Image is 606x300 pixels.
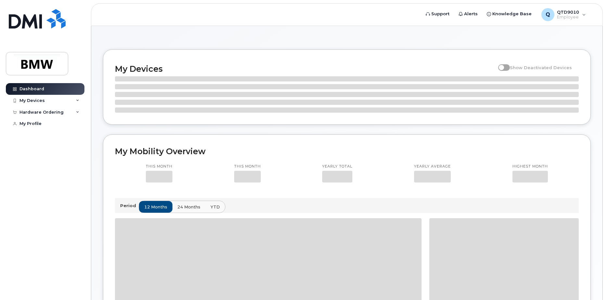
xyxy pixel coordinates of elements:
[414,164,451,169] p: Yearly average
[322,164,352,169] p: Yearly total
[115,146,579,156] h2: My Mobility Overview
[510,65,572,70] span: Show Deactivated Devices
[115,64,495,74] h2: My Devices
[234,164,261,169] p: This month
[146,164,172,169] p: This month
[512,164,548,169] p: Highest month
[120,203,139,209] p: Period
[210,204,220,210] span: YTD
[177,204,200,210] span: 24 months
[498,61,503,67] input: Show Deactivated Devices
